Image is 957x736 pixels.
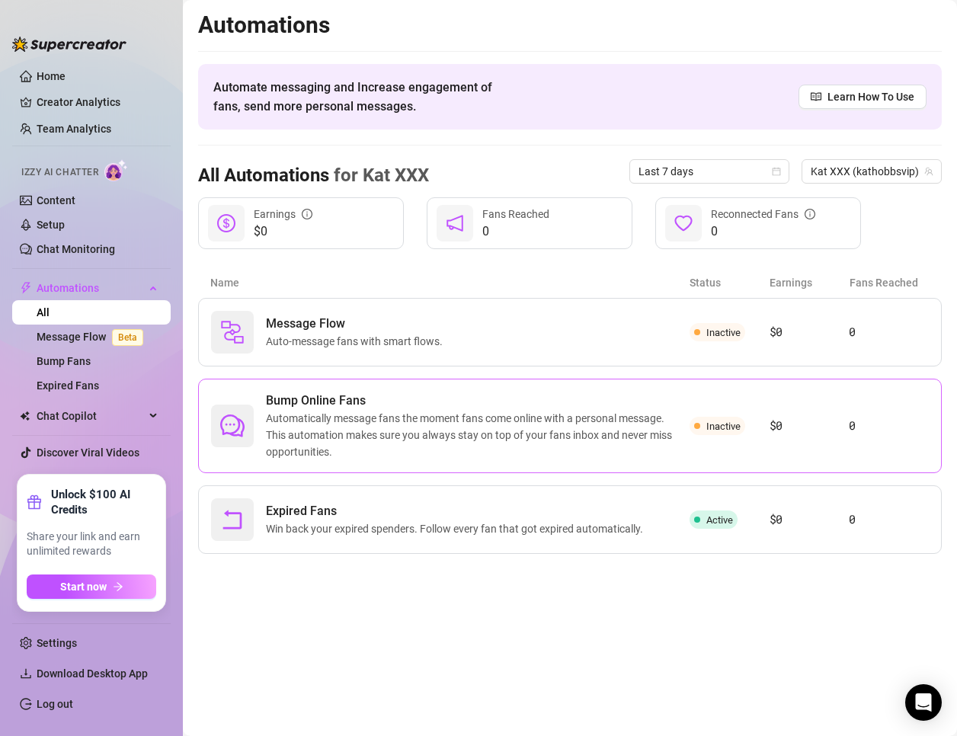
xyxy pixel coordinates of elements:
[37,70,66,82] a: Home
[850,274,930,291] article: Fans Reached
[60,581,107,593] span: Start now
[849,510,929,529] article: 0
[266,410,690,460] span: Automatically message fans the moment fans come online with a personal message. This automation m...
[706,327,741,338] span: Inactive
[849,417,929,435] article: 0
[37,355,91,367] a: Bump Fans
[254,206,312,222] div: Earnings
[770,323,850,341] article: $0
[37,637,77,649] a: Settings
[811,91,821,102] span: read
[37,306,50,318] a: All
[770,510,850,529] article: $0
[706,514,733,526] span: Active
[266,520,649,537] span: Win back your expired spenders. Follow every fan that got expired automatically.
[37,404,145,428] span: Chat Copilot
[827,88,914,105] span: Learn How To Use
[849,323,929,341] article: 0
[37,698,73,710] a: Log out
[220,320,245,344] img: svg%3e
[37,90,158,114] a: Creator Analytics
[37,243,115,255] a: Chat Monitoring
[27,574,156,599] button: Start nowarrow-right
[772,167,781,176] span: calendar
[104,159,128,181] img: AI Chatter
[329,165,429,186] span: for Kat XXX
[112,329,143,346] span: Beta
[711,222,815,241] span: 0
[27,494,42,510] span: gift
[21,165,98,180] span: Izzy AI Chatter
[266,502,649,520] span: Expired Fans
[37,123,111,135] a: Team Analytics
[217,214,235,232] span: dollar
[674,214,693,232] span: heart
[210,274,690,291] article: Name
[37,331,149,343] a: Message FlowBeta
[639,160,780,183] span: Last 7 days
[37,446,139,459] a: Discover Viral Videos
[37,667,148,680] span: Download Desktop App
[446,214,464,232] span: notification
[805,209,815,219] span: info-circle
[12,37,126,52] img: logo-BBDzfeDw.svg
[37,276,145,300] span: Automations
[905,684,942,721] div: Open Intercom Messenger
[266,333,449,350] span: Auto-message fans with smart flows.
[482,222,549,241] span: 0
[220,507,245,532] span: rollback
[266,315,449,333] span: Message Flow
[482,208,549,220] span: Fans Reached
[706,421,741,432] span: Inactive
[799,85,927,109] a: Learn How To Use
[198,164,429,188] h3: All Automations
[924,167,933,176] span: team
[711,206,815,222] div: Reconnected Fans
[811,160,933,183] span: Kat XXX (kathobbsvip)
[20,282,32,294] span: thunderbolt
[770,274,850,291] article: Earnings
[51,487,156,517] strong: Unlock $100 AI Credits
[254,222,312,241] span: $0
[20,667,32,680] span: download
[213,78,507,116] span: Automate messaging and Increase engagement of fans, send more personal messages.
[27,530,156,559] span: Share your link and earn unlimited rewards
[20,411,30,421] img: Chat Copilot
[113,581,123,592] span: arrow-right
[37,219,65,231] a: Setup
[266,392,690,410] span: Bump Online Fans
[220,414,245,438] span: comment
[37,194,75,206] a: Content
[770,417,850,435] article: $0
[37,379,99,392] a: Expired Fans
[302,209,312,219] span: info-circle
[690,274,770,291] article: Status
[198,11,942,40] h2: Automations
